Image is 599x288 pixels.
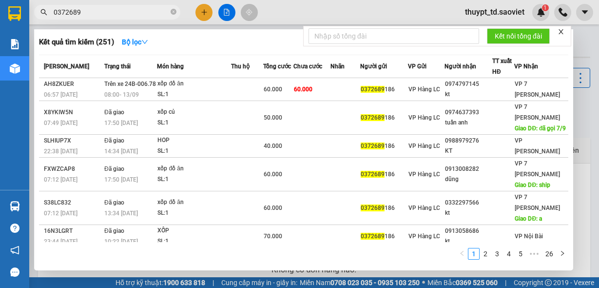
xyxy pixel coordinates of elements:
[171,8,176,17] span: close-circle
[361,114,385,121] span: 0372689
[361,84,407,95] div: 186
[560,250,565,256] span: right
[104,227,124,234] span: Đã giao
[408,205,440,211] span: VP Hàng LC
[408,143,440,149] span: VP Hàng LC
[231,63,250,70] span: Thu hộ
[361,231,407,242] div: 186
[104,165,124,172] span: Đã giao
[492,248,502,259] a: 3
[157,208,231,219] div: SL: 1
[330,63,345,70] span: Nhãn
[515,81,560,98] span: VP 7 [PERSON_NAME]
[10,63,20,74] img: warehouse-icon
[445,236,492,247] div: kt
[444,63,476,70] span: Người nhận
[495,31,542,41] span: Kết nối tổng đài
[157,118,231,128] div: SL: 1
[104,109,124,116] span: Đã giao
[44,120,77,126] span: 07:49 [DATE]
[542,248,556,259] a: 26
[10,39,20,49] img: solution-icon
[157,79,231,89] div: xốp đồ ăn
[10,224,19,233] span: question-circle
[515,182,550,188] span: Giao DĐ: ship
[361,171,385,178] span: 0372689
[515,194,560,211] span: VP 7 [PERSON_NAME]
[557,248,568,260] li: Next Page
[445,198,492,208] div: 0332297566
[542,248,557,260] li: 26
[157,226,231,236] div: XỐP
[264,205,282,211] span: 60.000
[360,63,387,70] span: Người gửi
[468,248,480,260] li: 1
[171,9,176,15] span: close-circle
[104,63,131,70] span: Trạng thái
[104,137,124,144] span: Đã giao
[157,135,231,146] div: HOP
[264,114,282,121] span: 50.000
[44,107,101,118] div: X8YKIW5N
[157,63,184,70] span: Món hàng
[44,226,101,236] div: 16N3LGRT
[264,171,282,178] span: 60.000
[104,238,138,245] span: 10:22 [DATE]
[114,34,156,50] button: Bộ lọcdown
[503,248,515,260] li: 4
[445,208,492,218] div: kt
[264,143,282,149] span: 40.000
[294,86,312,93] span: 60.000
[558,28,564,35] span: close
[44,148,77,155] span: 22:38 [DATE]
[10,201,20,211] img: warehouse-icon
[408,114,440,121] span: VP Hàng LC
[157,146,231,157] div: SL: 1
[104,148,138,155] span: 14:34 [DATE]
[515,215,542,222] span: Giao DĐ: a
[104,81,156,87] span: Trên xe 24B-006.78
[445,118,492,128] div: tuấn anh
[408,63,426,70] span: VP Gửi
[104,176,138,183] span: 17:50 [DATE]
[44,210,77,217] span: 07:12 [DATE]
[459,250,465,256] span: left
[10,267,19,277] span: message
[10,246,19,255] span: notification
[456,248,468,260] li: Previous Page
[104,91,139,98] span: 08:00 - 13/09
[515,248,526,260] li: 5
[408,233,440,240] span: VP Hàng LC
[487,28,550,44] button: Kết nối tổng đài
[526,248,542,260] li: Next 5 Pages
[445,79,492,89] div: 0974797145
[515,160,560,178] span: VP 7 [PERSON_NAME]
[468,248,479,259] a: 1
[309,28,479,44] input: Nhập số tổng đài
[515,103,560,121] span: VP 7 [PERSON_NAME]
[515,233,543,240] span: VP Nội Bài
[157,89,231,100] div: SL: 1
[157,164,231,174] div: xốp đồ ăn
[264,86,282,93] span: 60.000
[361,86,385,93] span: 0372689
[456,248,468,260] button: left
[503,248,514,259] a: 4
[293,63,322,70] span: Chưa cước
[44,63,89,70] span: [PERSON_NAME]
[44,136,101,146] div: SLHIUP7X
[8,6,21,21] img: logo-vxr
[157,236,231,247] div: SL: 1
[361,205,385,211] span: 0372689
[141,39,148,45] span: down
[526,248,542,260] span: •••
[104,210,138,217] span: 13:34 [DATE]
[122,38,148,46] strong: Bộ lọc
[104,199,124,206] span: Đã giao
[408,86,440,93] span: VP Hàng LC
[44,176,77,183] span: 07:12 [DATE]
[104,120,138,126] span: 17:50 [DATE]
[480,248,491,259] a: 2
[445,226,492,236] div: 0913058686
